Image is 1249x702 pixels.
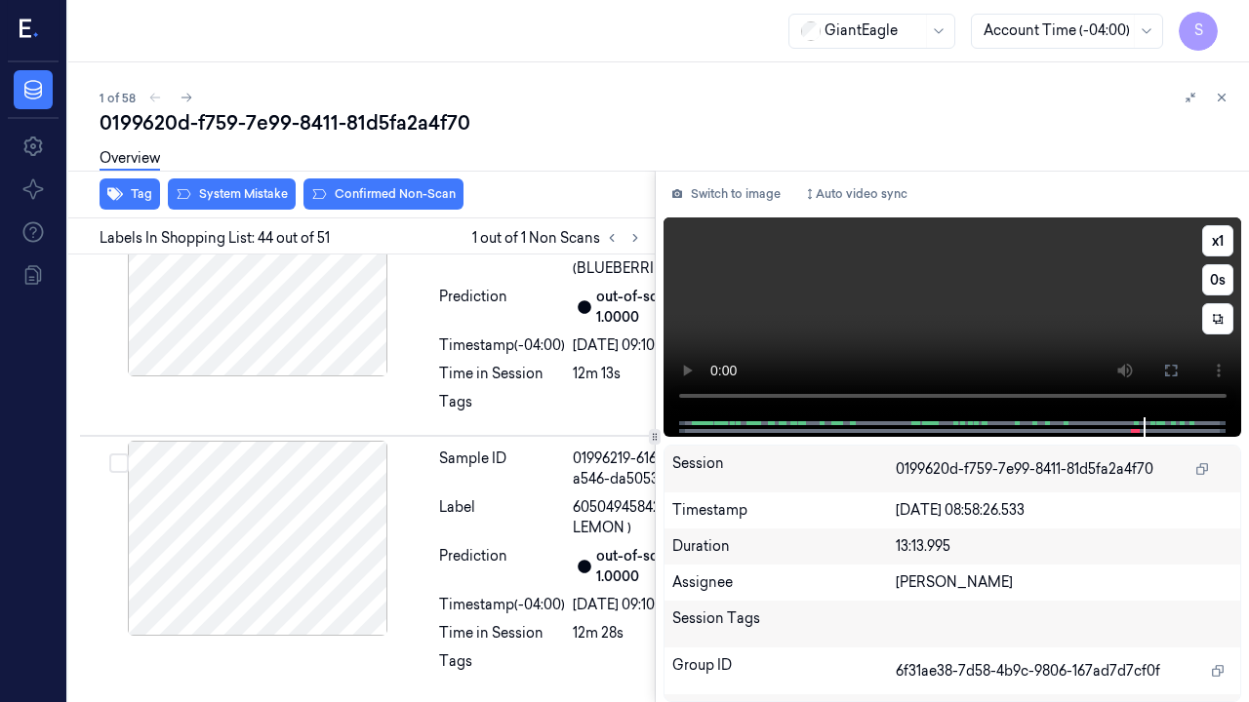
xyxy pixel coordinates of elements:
[472,226,647,250] span: 1 out of 1 Non Scans
[439,392,565,423] div: Tags
[896,536,1232,557] div: 13:13.995
[439,497,565,538] div: Label
[896,572,1232,593] div: [PERSON_NAME]
[573,238,731,279] span: 81588701024 (BLUEBERRIES )
[672,655,897,686] div: Group ID
[596,287,731,328] div: out-of-scope: 1.0000
[896,459,1153,480] span: 0199620d-f759-7e99-8411-81d5fa2a4f70
[100,228,330,249] span: Labels In Shopping List: 44 out of 51
[573,497,731,538] span: 60504945842 (2LB. LEMON )
[439,448,565,489] div: Sample ID
[439,335,565,356] div: Timestamp (-04:00)
[439,364,565,384] div: Time in Session
[1202,264,1233,295] button: 0s
[573,364,731,384] div: 12m 13s
[796,178,915,210] button: Auto video sync
[573,623,731,643] div: 12m 28s
[439,238,565,279] div: Label
[672,453,897,485] div: Session
[1179,12,1218,51] button: S
[896,500,1232,521] div: [DATE] 08:58:26.533
[168,178,296,210] button: System Mistake
[100,109,1233,136] div: 0199620d-f759-7e99-8411-81d5fa2a4f70
[100,148,160,171] a: Overview
[573,448,731,489] div: 01996219-6169-7817-a546-da5053fd3310
[439,287,565,328] div: Prediction
[109,453,129,473] button: Select row
[439,623,565,643] div: Time in Session
[672,536,897,557] div: Duration
[664,178,788,210] button: Switch to image
[672,500,897,521] div: Timestamp
[573,335,731,356] div: [DATE] 09:10:39.651
[439,595,565,615] div: Timestamp (-04:00)
[100,178,160,210] button: Tag
[573,595,731,615] div: [DATE] 09:10:54.569
[672,608,897,640] div: Session Tags
[100,90,136,106] span: 1 of 58
[1202,225,1233,256] button: x1
[439,651,565,682] div: Tags
[896,661,1160,682] span: 6f31ae38-7d58-4b9c-9806-167ad7d7cf0f
[439,546,565,587] div: Prediction
[596,546,731,587] div: out-of-scope: 1.0000
[303,178,463,210] button: Confirmed Non-Scan
[672,572,897,593] div: Assignee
